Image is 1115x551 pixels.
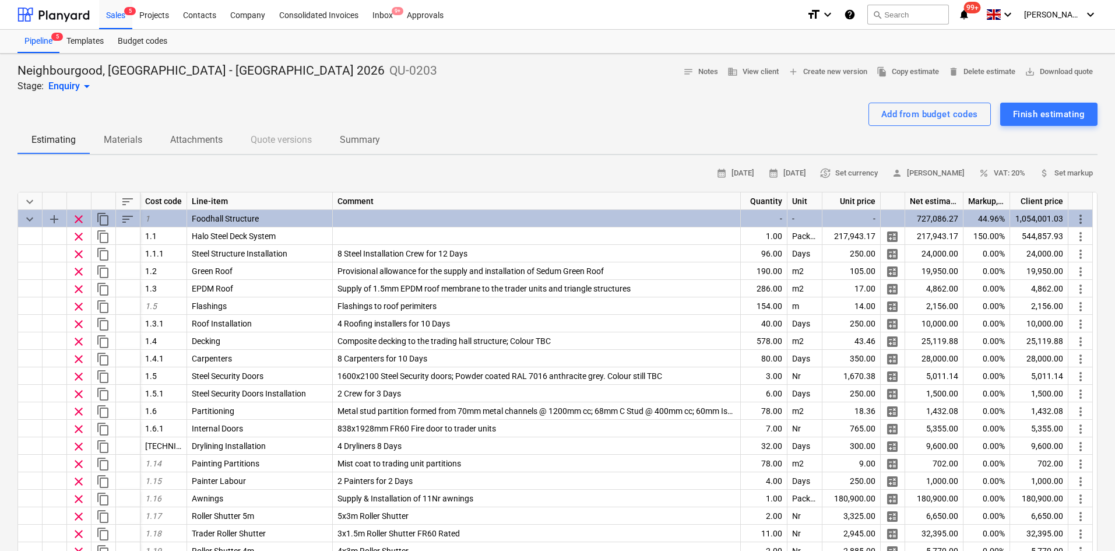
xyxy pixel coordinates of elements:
[905,332,963,350] div: 25,119.88
[881,107,978,122] div: Add from budget codes
[1039,168,1050,178] span: attach_money
[822,210,881,227] div: -
[72,335,86,349] span: Remove row
[787,350,822,367] div: Days
[822,350,881,367] div: 350.00
[170,133,223,147] p: Attachments
[783,63,872,81] button: Create new version
[17,30,59,53] div: Pipeline
[1010,385,1068,402] div: 1,500.00
[1010,420,1068,437] div: 5,355.00
[807,8,821,22] i: format_size
[1010,507,1068,525] div: 6,650.00
[683,65,718,79] span: Notes
[392,7,403,15] span: 9+
[111,30,174,53] div: Budget codes
[1074,475,1088,489] span: More actions
[389,63,437,79] p: QU-0203
[1074,212,1088,226] span: More actions
[140,280,187,297] div: 1.3
[741,297,787,315] div: 154.00
[741,332,787,350] div: 578.00
[683,66,694,77] span: notes
[140,367,187,385] div: 1.5
[72,282,86,296] span: Remove row
[1074,387,1088,401] span: More actions
[905,367,963,385] div: 5,011.14
[787,367,822,385] div: Nr
[885,300,899,314] span: Manage detailed breakdown for the row
[822,507,881,525] div: 3,325.00
[1010,437,1068,455] div: 9,600.00
[727,65,779,79] span: View client
[59,30,111,53] a: Templates
[885,265,899,279] span: Manage detailed breakdown for the row
[764,164,811,183] button: [DATE]
[72,527,86,541] span: Remove row
[17,30,59,53] a: Pipeline5
[787,385,822,402] div: Days
[104,133,142,147] p: Materials
[741,420,787,437] div: 7.00
[192,284,233,293] span: EPDM Roof
[963,315,1010,332] div: 0.00%
[885,457,899,471] span: Manage detailed breakdown for the row
[124,7,136,15] span: 5
[958,8,970,22] i: notifications
[821,8,835,22] i: keyboard_arrow_down
[905,350,963,367] div: 28,000.00
[1025,65,1093,79] span: Download quote
[963,507,1010,525] div: 0.00%
[96,422,110,436] span: Duplicate row
[23,195,37,209] span: Collapse all categories
[741,192,787,210] div: Quantity
[1074,282,1088,296] span: More actions
[1010,402,1068,420] div: 1,432.08
[72,300,86,314] span: Remove row
[867,5,949,24] button: Search
[72,475,86,489] span: Remove row
[905,297,963,315] div: 2,156.00
[822,367,881,385] div: 1,670.38
[885,440,899,454] span: Manage detailed breakdown for the row
[72,440,86,454] span: Remove row
[145,214,150,223] span: 1
[905,402,963,420] div: 1,432.08
[885,510,899,524] span: Manage detailed breakdown for the row
[72,422,86,436] span: Remove row
[72,247,86,261] span: Remove row
[72,387,86,401] span: Remove row
[723,63,783,81] button: View client
[787,420,822,437] div: Nr
[741,507,787,525] div: 2.00
[787,280,822,297] div: m2
[787,210,822,227] div: -
[885,387,899,401] span: Manage detailed breakdown for the row
[768,167,806,180] span: [DATE]
[96,370,110,384] span: Duplicate row
[140,385,187,402] div: 1.5.1
[885,422,899,436] span: Manage detailed breakdown for the row
[963,455,1010,472] div: 0.00%
[1074,335,1088,349] span: More actions
[787,192,822,210] div: Unit
[337,284,631,293] span: Supply of 1.5mm EPDM roof membrane to the trader units and triangle structures
[96,212,110,226] span: Duplicate category
[787,525,822,542] div: Nr
[979,168,989,178] span: percent
[1010,192,1068,210] div: Client price
[1074,317,1088,331] span: More actions
[787,490,822,507] div: Package
[96,527,110,541] span: Duplicate row
[963,472,1010,490] div: 0.00%
[741,280,787,297] div: 286.00
[96,265,110,279] span: Duplicate row
[963,525,1010,542] div: 0.00%
[140,402,187,420] div: 1.6
[787,332,822,350] div: m2
[96,300,110,314] span: Duplicate row
[905,525,963,542] div: 32,395.00
[96,492,110,506] span: Duplicate row
[96,475,110,489] span: Duplicate row
[885,527,899,541] span: Manage detailed breakdown for the row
